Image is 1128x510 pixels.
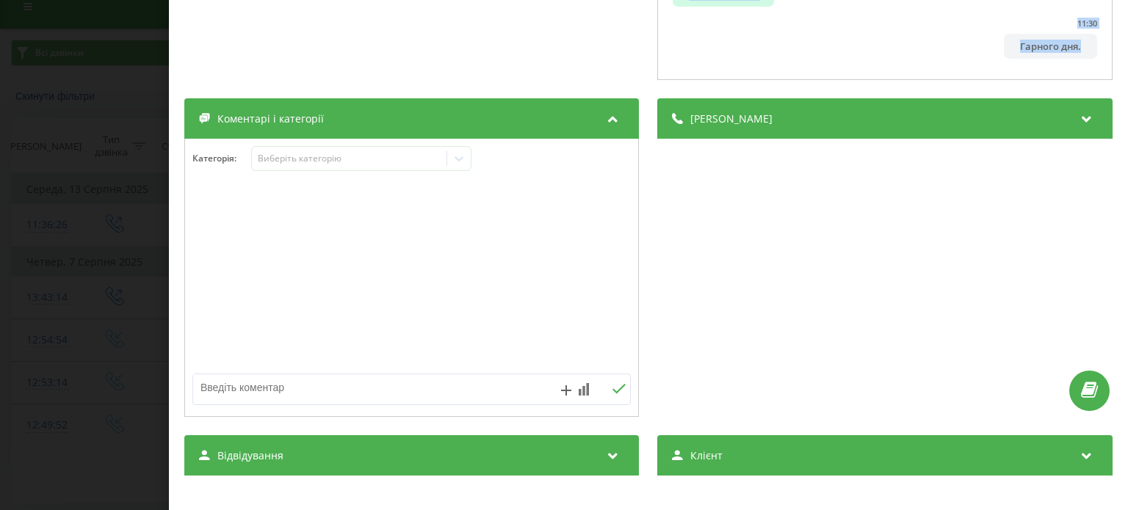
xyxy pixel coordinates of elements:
[691,112,773,126] span: [PERSON_NAME]
[691,448,723,463] span: Клієнт
[258,153,441,164] div: Виберіть категорію
[1077,18,1097,29] div: 11:30
[217,112,324,126] span: Коментарі і категорії
[192,153,251,164] h4: Категорія :
[217,448,283,463] span: Відвідування
[1004,34,1097,59] div: Гарного дня.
